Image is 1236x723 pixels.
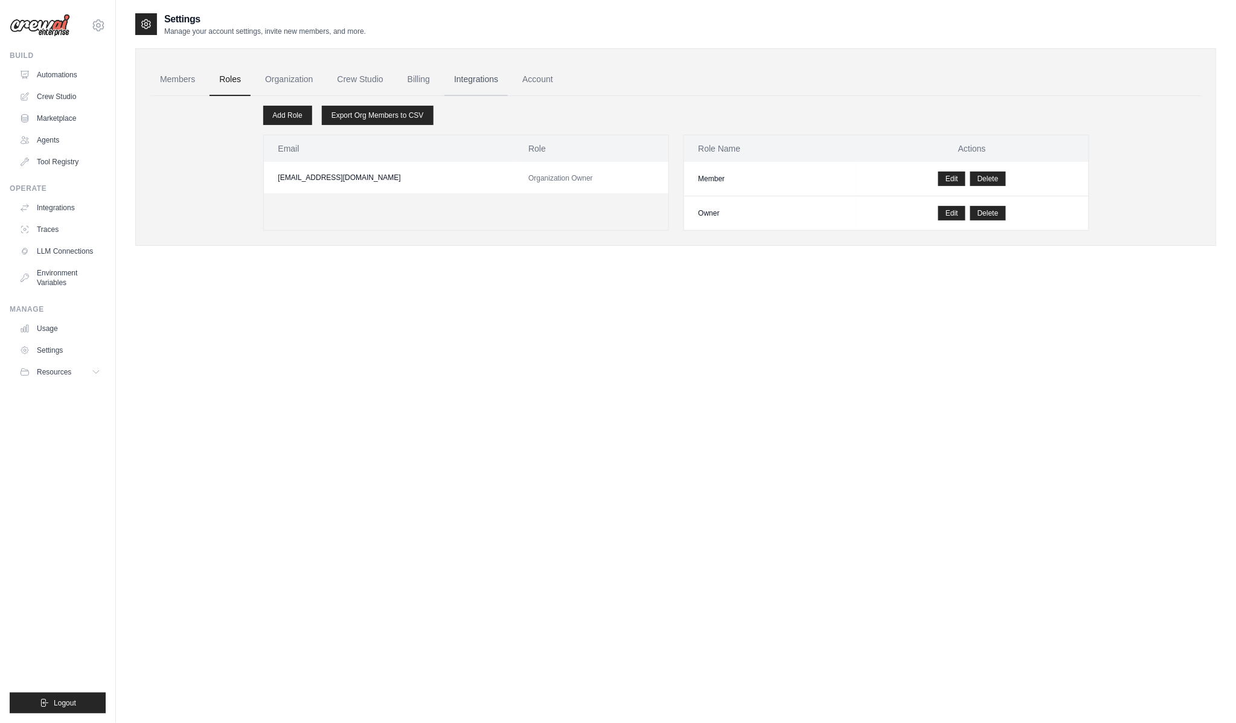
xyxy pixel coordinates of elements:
td: Member [684,162,856,196]
a: Usage [14,319,106,338]
a: Integrations [14,198,106,217]
td: Owner [684,196,856,231]
a: Edit [938,172,965,186]
button: Delete [970,172,1006,186]
a: Marketplace [14,109,106,128]
a: LLM Connections [14,242,106,261]
a: Traces [14,220,106,239]
span: Resources [37,367,71,377]
iframe: Chat Widget [1176,665,1236,723]
img: Logo [10,14,70,37]
a: Billing [398,63,440,96]
h2: Settings [164,12,366,27]
div: Operate [10,184,106,193]
span: Logout [54,698,76,708]
a: Roles [210,63,251,96]
a: Agents [14,130,106,150]
a: Account [513,63,563,96]
a: Members [150,63,205,96]
button: Resources [14,362,106,382]
th: Role [514,135,668,162]
button: Delete [970,206,1006,220]
a: Edit [938,206,965,220]
td: [EMAIL_ADDRESS][DOMAIN_NAME] [264,162,514,193]
div: Widget de chat [1176,665,1236,723]
a: Environment Variables [14,263,106,292]
a: Organization [255,63,322,96]
a: Add Role [263,106,312,125]
a: Integrations [444,63,508,96]
a: Settings [14,341,106,360]
a: Crew Studio [14,87,106,106]
a: Crew Studio [328,63,393,96]
th: Email [264,135,514,162]
a: Automations [14,65,106,85]
div: Manage [10,304,106,314]
p: Manage your account settings, invite new members, and more. [164,27,366,36]
div: Build [10,51,106,60]
th: Role Name [684,135,856,162]
a: Tool Registry [14,152,106,172]
a: Export Org Members to CSV [322,106,434,125]
th: Actions [856,135,1089,162]
button: Logout [10,693,106,713]
span: Organization Owner [528,174,593,182]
